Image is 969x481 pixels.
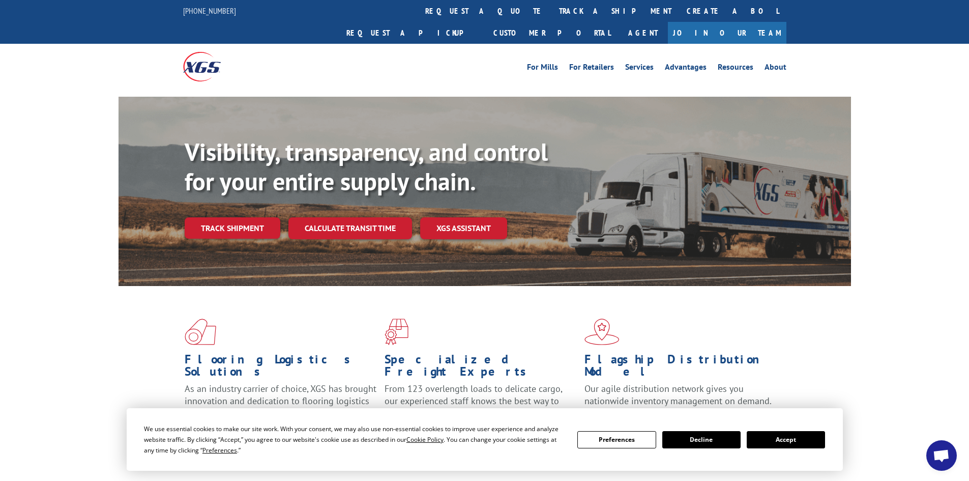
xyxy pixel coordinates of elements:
[144,423,565,456] div: We use essential cookies to make our site work. With your consent, we may also use non-essential ...
[584,383,772,407] span: Our agile distribution network gives you nationwide inventory management on demand.
[665,63,707,74] a: Advantages
[385,383,577,428] p: From 123 overlength loads to delicate cargo, our experienced staff knows the best way to move you...
[765,63,786,74] a: About
[385,319,408,345] img: xgs-icon-focused-on-flooring-red
[185,353,377,383] h1: Flooring Logistics Solutions
[718,63,753,74] a: Resources
[420,217,507,239] a: XGS ASSISTANT
[339,22,486,44] a: Request a pickup
[584,319,620,345] img: xgs-icon-flagship-distribution-model-red
[202,446,237,455] span: Preferences
[747,431,825,448] button: Accept
[127,408,843,471] div: Cookie Consent Prompt
[486,22,618,44] a: Customer Portal
[668,22,786,44] a: Join Our Team
[406,435,444,444] span: Cookie Policy
[577,431,656,448] button: Preferences
[185,319,216,345] img: xgs-icon-total-supply-chain-intelligence-red
[185,136,548,197] b: Visibility, transparency, and control for your entire supply chain.
[584,353,777,383] h1: Flagship Distribution Model
[183,6,236,16] a: [PHONE_NUMBER]
[185,383,376,419] span: As an industry carrier of choice, XGS has brought innovation and dedication to flooring logistics...
[288,217,412,239] a: Calculate transit time
[569,63,614,74] a: For Retailers
[625,63,654,74] a: Services
[662,431,741,448] button: Decline
[185,217,280,239] a: Track shipment
[926,440,957,471] div: Open chat
[618,22,668,44] a: Agent
[385,353,577,383] h1: Specialized Freight Experts
[527,63,558,74] a: For Mills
